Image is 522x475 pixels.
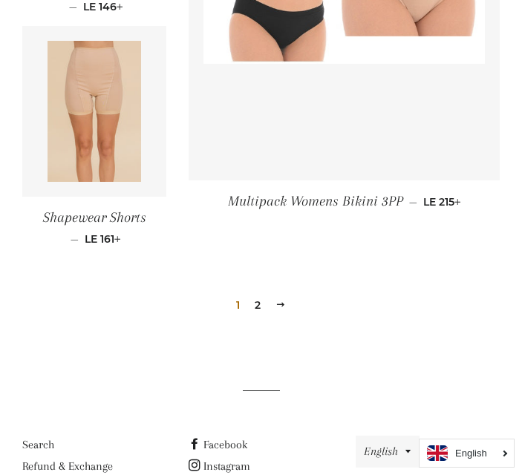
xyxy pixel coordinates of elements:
a: Facebook [189,438,247,451]
a: Search [22,438,54,451]
i: English [455,448,487,458]
span: LE 215 [423,195,461,209]
a: Instagram [189,459,250,473]
span: Multipack Womens Bikini 3PP [228,193,403,209]
a: Refund & Exchange [22,459,113,473]
span: Shapewear Shorts [43,209,146,226]
span: — [71,232,79,246]
a: Multipack Womens Bikini 3PP — LE 215 [189,180,500,223]
span: 1 [230,294,246,316]
span: LE 161 [85,232,121,246]
a: Shapewear Shorts — LE 161 [22,197,166,258]
span: — [409,195,417,209]
button: English [356,436,420,468]
a: English [427,445,506,461]
a: 2 [249,294,267,316]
